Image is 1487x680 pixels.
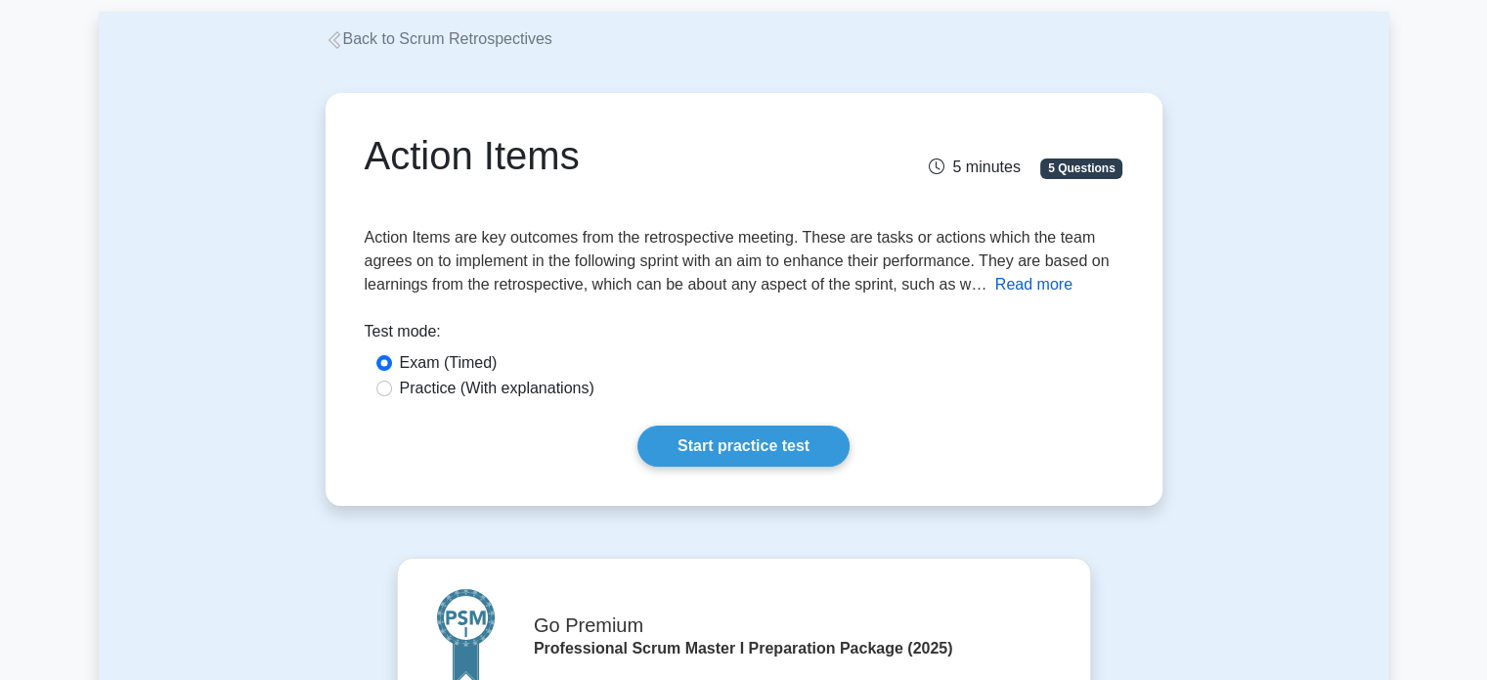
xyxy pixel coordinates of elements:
[365,229,1110,293] span: Action Items are key outcomes from the retrospective meeting. These are tasks or actions which th...
[326,30,552,47] a: Back to Scrum Retrospectives
[995,273,1072,296] button: Read more
[1040,159,1122,178] span: 5 Questions
[400,377,594,400] label: Practice (With explanations)
[637,426,850,467] a: Start practice test
[365,320,1123,351] div: Test mode:
[400,351,498,375] label: Exam (Timed)
[365,132,862,179] h1: Action Items
[929,159,1020,175] span: 5 minutes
